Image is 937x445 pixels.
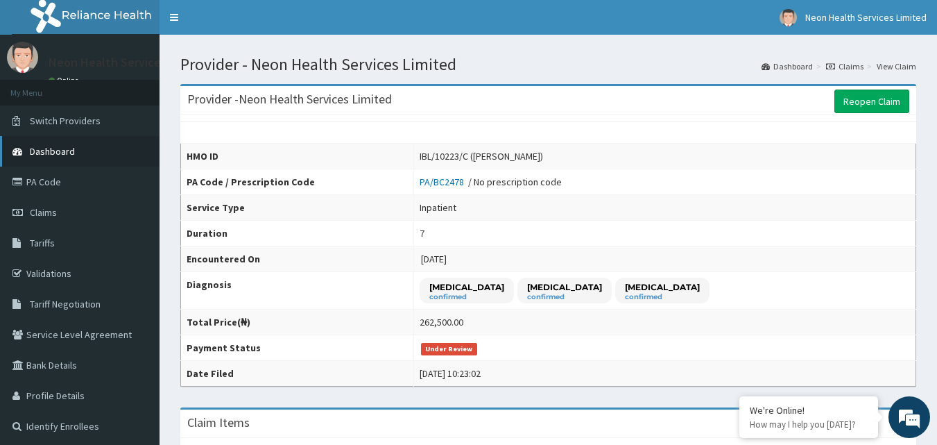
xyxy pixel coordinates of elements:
[181,272,414,310] th: Diagnosis
[834,90,909,113] a: Reopen Claim
[181,335,414,361] th: Payment Status
[181,169,414,195] th: PA Code / Prescription Code
[49,76,82,85] a: Online
[80,134,191,274] span: We're online!
[750,419,868,430] p: How may I help you today?
[826,60,863,72] a: Claims
[429,294,504,301] small: confirmed
[420,176,468,188] a: PA/BC2478
[7,42,38,73] img: User Image
[181,195,414,221] th: Service Type
[421,253,447,265] span: [DATE]
[780,9,797,26] img: User Image
[181,246,414,272] th: Encountered On
[420,226,424,240] div: 7
[26,69,56,104] img: d_794563401_company_1708531726252_794563401
[805,11,927,24] span: Neon Health Services Limited
[625,281,700,293] p: [MEDICAL_DATA]
[762,60,813,72] a: Dashboard
[625,294,700,301] small: confirmed
[30,298,101,310] span: Tariff Negotiation
[877,60,916,72] a: View Claim
[7,297,264,346] textarea: Type your message and hit 'Enter'
[420,175,562,189] div: / No prescription code
[420,315,463,329] div: 262,500.00
[30,145,75,158] span: Dashboard
[181,361,414,387] th: Date Filed
[30,206,57,219] span: Claims
[429,281,504,293] p: [MEDICAL_DATA]
[30,115,101,127] span: Switch Providers
[187,417,250,429] h3: Claim Items
[181,221,414,246] th: Duration
[227,7,261,40] div: Minimize live chat window
[420,367,481,380] div: [DATE] 10:23:02
[187,93,392,106] h3: Provider - Neon Health Services Limited
[527,294,602,301] small: confirmed
[30,237,55,249] span: Tariffs
[181,144,414,169] th: HMO ID
[72,78,233,96] div: Chat with us now
[420,149,543,163] div: IBL/10223/C ([PERSON_NAME])
[181,310,414,335] th: Total Price(₦)
[421,343,477,355] span: Under Review
[527,281,602,293] p: [MEDICAL_DATA]
[750,404,868,417] div: We're Online!
[49,56,210,69] p: Neon Health Services Limited
[420,201,456,215] div: Inpatient
[180,56,916,74] h1: Provider - Neon Health Services Limited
